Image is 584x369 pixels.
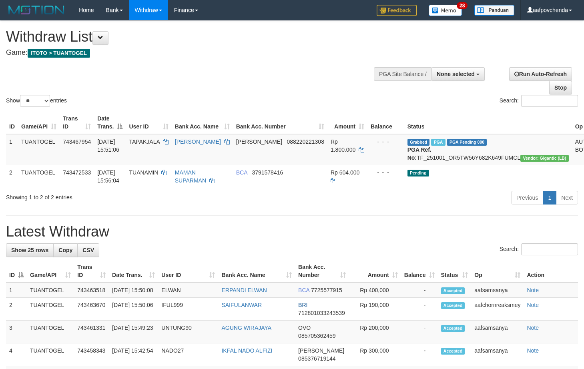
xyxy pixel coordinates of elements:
[74,298,109,321] td: 743463670
[349,283,401,298] td: Rp 400,000
[129,138,160,145] span: TAPAKJALA
[58,247,72,253] span: Copy
[158,260,218,283] th: User ID: activate to sort column ascending
[252,169,283,176] span: Copy 3791578416 to clipboard
[82,247,94,253] span: CSV
[6,283,27,298] td: 1
[74,343,109,366] td: 743458343
[474,5,514,16] img: panduan.png
[109,260,158,283] th: Date Trans.: activate to sort column ascending
[374,67,431,81] div: PGA Site Balance /
[371,168,401,176] div: - - -
[236,169,247,176] span: BCA
[6,243,54,257] a: Show 25 rows
[441,302,465,309] span: Accepted
[28,49,90,58] span: ITOTO > TUANTOGEL
[471,298,524,321] td: aafchornreaksmey
[500,95,578,107] label: Search:
[521,243,578,255] input: Search:
[94,111,126,134] th: Date Trans.: activate to sort column descending
[63,169,91,176] span: 743472533
[457,2,468,9] span: 28
[53,243,78,257] a: Copy
[404,134,572,165] td: TF_251001_OR5TW56Y682K649FUMCL
[377,5,417,16] img: Feedback.jpg
[18,165,60,188] td: TUANTOGEL
[6,260,27,283] th: ID: activate to sort column descending
[6,29,381,45] h1: Withdraw List
[527,287,539,293] a: Note
[431,139,445,146] span: Marked by aafyoumonoriya
[97,169,119,184] span: [DATE] 15:56:04
[11,247,48,253] span: Show 25 rows
[77,243,99,257] a: CSV
[6,111,18,134] th: ID
[298,325,311,331] span: OVO
[6,4,67,16] img: MOTION_logo.png
[6,190,237,201] div: Showing 1 to 2 of 2 entries
[6,165,18,188] td: 2
[6,298,27,321] td: 2
[527,347,539,354] a: Note
[221,325,271,331] a: AGUNG WIRAJAYA
[221,287,267,293] a: ERPANDI ELWAN
[60,111,94,134] th: Trans ID: activate to sort column ascending
[298,347,344,354] span: [PERSON_NAME]
[437,71,475,77] span: None selected
[6,343,27,366] td: 4
[556,191,578,205] a: Next
[236,138,282,145] span: [PERSON_NAME]
[27,298,74,321] td: TUANTOGEL
[441,325,465,332] span: Accepted
[97,138,119,153] span: [DATE] 15:51:06
[172,111,233,134] th: Bank Acc. Name: activate to sort column ascending
[6,224,578,240] h1: Latest Withdraw
[471,283,524,298] td: aafsamsanya
[27,343,74,366] td: TUANTOGEL
[367,111,404,134] th: Balance
[74,283,109,298] td: 743463518
[298,310,345,316] span: Copy 712801033243539 to clipboard
[349,260,401,283] th: Amount: activate to sort column ascending
[407,146,431,161] b: PGA Ref. No:
[407,170,429,176] span: Pending
[6,49,381,57] h4: Game:
[524,260,578,283] th: Action
[109,283,158,298] td: [DATE] 15:50:08
[543,191,556,205] a: 1
[349,321,401,343] td: Rp 200,000
[6,134,18,165] td: 1
[327,111,367,134] th: Amount: activate to sort column ascending
[311,287,342,293] span: Copy 7725577915 to clipboard
[401,298,438,321] td: -
[109,298,158,321] td: [DATE] 15:50:06
[298,302,307,308] span: BRI
[221,302,262,308] a: SAIFULANWAR
[20,95,50,107] select: Showentries
[471,260,524,283] th: Op: activate to sort column ascending
[6,95,67,107] label: Show entries
[521,95,578,107] input: Search:
[298,355,335,362] span: Copy 085376719144 to clipboard
[520,155,569,162] span: Vendor URL: https://dashboard.q2checkout.com/secure
[221,347,272,354] a: IKFAL NADO ALFIZI
[349,298,401,321] td: Rp 190,000
[401,321,438,343] td: -
[74,260,109,283] th: Trans ID: activate to sort column ascending
[287,138,324,145] span: Copy 088220221308 to clipboard
[527,325,539,331] a: Note
[331,138,355,153] span: Rp 1.800.000
[407,139,430,146] span: Grabbed
[429,5,462,16] img: Button%20Memo.svg
[509,67,572,81] a: Run Auto-Refresh
[18,111,60,134] th: Game/API: activate to sort column ascending
[129,169,158,176] span: TUANAMIN
[158,343,218,366] td: NADO27
[175,138,221,145] a: [PERSON_NAME]
[441,348,465,355] span: Accepted
[511,191,543,205] a: Previous
[158,298,218,321] td: IFUL999
[549,81,572,94] a: Stop
[527,302,539,308] a: Note
[401,283,438,298] td: -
